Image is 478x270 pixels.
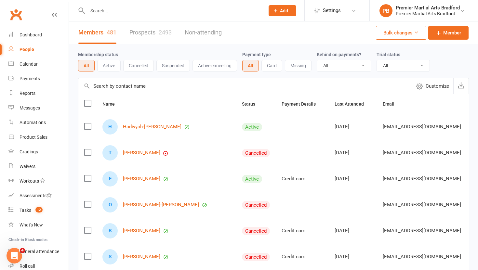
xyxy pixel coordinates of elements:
a: General attendance kiosk mode [8,244,69,259]
div: O [102,197,118,212]
button: All [242,60,259,71]
div: [DATE] [335,254,371,260]
a: Tasks 12 [8,203,69,218]
div: General attendance [20,249,59,254]
div: Credit card [282,228,323,234]
button: Status [242,100,262,108]
a: Payments [8,71,69,86]
a: Messages [8,101,69,115]
input: Search by contact name [78,78,412,94]
div: Active [242,175,262,183]
button: All [78,60,95,71]
button: Active [97,60,121,71]
div: Cancelled [242,201,270,209]
div: B [102,223,118,238]
a: [PERSON_NAME] [123,254,160,260]
div: Roll call [20,264,35,269]
span: [EMAIL_ADDRESS][DOMAIN_NAME] [383,147,461,159]
a: What's New [8,218,69,232]
a: Clubworx [8,6,24,23]
a: Gradings [8,145,69,159]
button: Active cancelling [193,60,237,71]
a: Prospects2493 [129,21,172,44]
a: [PERSON_NAME] [123,176,160,182]
a: Reports [8,86,69,101]
div: [DATE] [335,228,371,234]
a: Members481 [78,21,116,44]
button: Bulk changes [376,26,426,40]
span: [EMAIL_ADDRESS][DOMAIN_NAME] [383,225,461,237]
a: Waivers [8,159,69,174]
button: Customize [412,78,453,94]
button: Cancelled [123,60,154,71]
div: Tasks [20,208,31,213]
a: Dashboard [8,28,69,42]
label: Membership status [78,52,118,57]
div: Credit card [282,254,323,260]
div: Credit card [282,176,323,182]
a: Hadiyyah-[PERSON_NAME] [123,124,181,130]
button: Name [102,100,122,108]
button: Last Attended [335,100,371,108]
a: Member [428,26,469,40]
span: Name [102,101,122,107]
span: [EMAIL_ADDRESS][DOMAIN_NAME] [383,251,461,263]
div: Messages [20,105,40,110]
label: Trial status [377,52,400,57]
span: [EMAIL_ADDRESS][DOMAIN_NAME] [383,173,461,185]
input: Search... [86,6,260,15]
a: Non-attending [185,21,222,44]
span: Settings [323,3,341,18]
div: Cancelled [242,227,270,235]
a: [PERSON_NAME]-[PERSON_NAME] [123,202,199,208]
span: Status [242,101,262,107]
button: Suspended [156,60,190,71]
div: [DATE] [335,176,371,182]
button: Payment Details [282,100,323,108]
a: Assessments [8,188,69,203]
div: Workouts [20,178,39,184]
div: Payments [20,76,40,81]
div: Automations [20,120,46,125]
a: Automations [8,115,69,130]
span: [EMAIL_ADDRESS][DOMAIN_NAME] [383,121,461,133]
div: Cancelled [242,253,270,261]
div: Premier Martial Arts Bradford [396,11,460,17]
div: Cancelled [242,149,270,157]
span: Payment Details [282,101,323,107]
div: [DATE] [335,124,371,130]
span: [EMAIL_ADDRESS][DOMAIN_NAME] [383,199,461,211]
div: What's New [20,222,43,227]
div: F [102,171,118,186]
label: Payment type [242,52,271,57]
a: Workouts [8,174,69,188]
div: H [102,119,118,135]
span: Last Attended [335,101,371,107]
a: Product Sales [8,130,69,145]
div: Assessments [20,193,52,198]
div: S [102,249,118,264]
div: T [102,145,118,161]
div: 2493 [159,29,172,36]
span: Member [443,29,461,37]
a: [PERSON_NAME] [123,150,160,156]
span: 12 [35,207,43,212]
div: People [20,47,34,52]
div: Gradings [20,149,38,154]
div: Calendar [20,61,38,67]
a: People [8,42,69,57]
div: [DATE] [335,150,371,156]
span: 4 [20,248,25,253]
a: [PERSON_NAME] [123,228,160,234]
label: Behind on payments? [317,52,361,57]
span: Customize [426,82,449,90]
span: Add [280,8,288,13]
iframe: Intercom live chat [7,248,22,264]
div: Reports [20,91,35,96]
a: Calendar [8,57,69,71]
div: Waivers [20,164,35,169]
button: Card [261,60,282,71]
div: Dashboard [20,32,42,37]
button: Email [383,100,402,108]
button: Add [269,5,296,16]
